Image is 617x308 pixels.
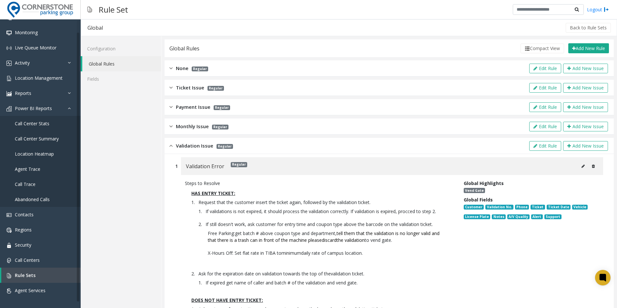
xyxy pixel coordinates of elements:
[15,257,40,263] span: Call Centers
[6,243,12,248] img: 'icon'
[186,162,224,170] span: Validation Error
[15,105,52,111] span: Power BI Reports
[169,65,173,72] img: closed
[6,61,12,66] img: 'icon'
[212,125,228,129] span: Regular
[563,83,608,93] button: Add New Issue
[15,136,59,142] span: Call Center Summary
[563,102,608,112] button: Add New Issue
[515,205,529,210] span: Phone
[6,212,12,218] img: 'icon'
[531,214,542,220] span: Alert
[169,142,173,149] img: opened
[15,60,30,66] span: Activity
[231,162,247,167] span: Regular
[206,228,443,246] li: Free Parking:
[15,181,35,187] span: Call Trace
[529,102,561,112] button: Edit Rule
[15,287,46,293] span: Agent Services
[547,205,571,210] span: Ticket Date
[176,142,213,149] span: Validation Issue
[544,214,561,220] span: Support
[207,86,224,91] span: Regular
[15,242,31,248] span: Security
[175,163,178,169] div: 1
[531,205,545,210] span: Ticket
[6,46,12,51] img: 'icon'
[563,141,608,151] button: Add New Issue
[15,196,50,202] span: Abandoned Calls
[529,64,561,73] button: Edit Rule
[568,43,609,54] button: Add New Rule
[206,280,358,286] span: If expired get name of caller and batch # of the validation and vend gate.
[15,227,32,233] span: Regions
[176,103,210,111] span: Payment Issue
[96,2,131,17] h3: Rule Set
[281,250,301,256] span: minimum
[214,105,230,110] span: Regular
[507,214,530,220] span: A/V Quality
[203,219,445,262] li: If still doesn't work, ask customer for entry time and coupon type above the barcode on the valid...
[1,268,81,283] a: Rule Sets
[464,214,490,220] span: License Plate
[15,90,31,96] span: Reports
[529,141,561,151] button: Edit Rule
[6,30,12,36] img: 'icon'
[15,166,40,172] span: Agent Trace
[6,273,12,278] img: 'icon'
[81,71,161,87] a: Fields
[15,272,35,278] span: Rule Sets
[176,123,209,130] span: Monthly Issue
[6,76,12,81] img: 'icon'
[176,84,204,91] span: Ticket Issue
[15,120,49,127] span: Call Center Stats
[87,2,92,17] img: pageIcon
[169,84,173,91] img: closed
[464,205,484,210] span: Customer
[217,144,233,149] span: Regular
[331,271,364,277] span: validation ticket.
[203,206,445,217] li: If validations is not expired, it should process the validation correctly. If validation is expir...
[6,258,12,263] img: 'icon'
[337,237,392,243] span: to vend gate.
[15,211,34,218] span: Contacts
[15,45,56,51] span: Live Queue Monitor
[492,214,505,220] span: Notes
[587,6,609,13] a: Logout
[572,205,588,210] span: Vehicle
[196,268,448,292] li: Ask for the expiration date on validation towards the top of the
[15,151,54,157] span: Location Heatmap
[6,106,12,111] img: 'icon'
[521,44,564,53] button: Compact View
[485,205,513,210] span: Validation No.
[15,29,38,36] span: Monitoring
[169,123,173,130] img: closed
[192,67,208,71] span: Regular
[464,197,493,203] span: Global Fields
[337,237,365,243] font: the validation
[6,288,12,293] img: 'icon'
[81,41,161,56] a: Configuration
[6,228,12,233] img: 'icon'
[322,237,337,243] font: discard
[15,75,63,81] span: Location Management
[566,23,611,33] button: Back to Rule Sets
[191,297,263,303] u: DOES NOT HAVE ENTRY TICKET:
[563,64,608,73] button: Add New Issue
[169,44,199,53] div: Global Rules
[301,250,363,256] span: daily rate of campus location.
[185,180,454,187] div: Steps to Resolve
[464,180,504,186] span: Global Highlights
[6,91,12,96] img: 'icon'
[604,6,609,13] img: logout
[464,188,485,193] span: Vend Gate
[196,197,448,266] li: Request that the customer insert the ticket again, followed by the validation ticket.
[563,122,608,131] button: Add New Issue
[206,247,443,259] li: X-Hours Off: Set flat rate in TIBA to
[87,24,103,32] div: Global
[208,230,440,243] span: get batch # above coupon type and department,
[176,65,188,72] span: None
[529,122,561,131] button: Edit Rule
[82,56,161,71] a: Global Rules
[169,103,173,111] img: closed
